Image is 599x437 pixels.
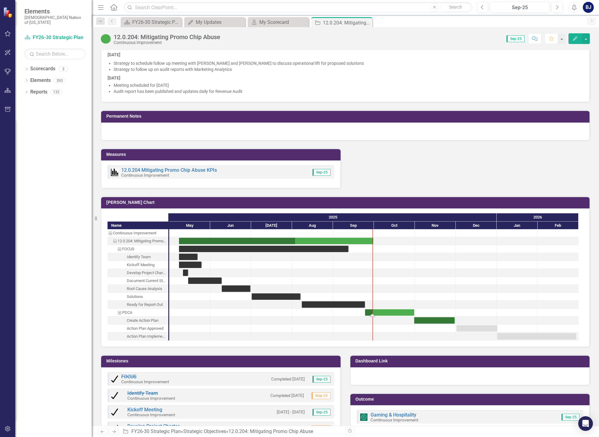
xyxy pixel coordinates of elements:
[108,293,168,301] div: Solutions
[183,428,226,434] a: Strategic Objectives
[108,332,168,340] div: Action Plan Implementation
[114,82,583,88] li: Meeting scheduled for [DATE]
[251,222,292,230] div: Jul
[108,277,168,285] div: Document Current State
[222,285,250,292] div: Task: Start date: 2025-06-09 End date: 2025-06-30
[127,390,158,396] a: Identify Team
[127,293,143,301] div: Solutions
[108,317,168,325] div: Task: Start date: 2025-10-31 End date: 2025-11-30
[415,222,456,230] div: Nov
[127,277,166,285] div: Document Current State
[108,325,168,332] div: Task: Start date: 2025-12-01 End date: 2026-01-01
[108,253,168,261] div: Identify Team
[270,426,304,431] small: Completed [DATE]
[292,222,333,230] div: Aug
[333,222,374,230] div: Sep
[108,75,120,80] strong: [DATE]
[108,317,168,325] div: Create Action Plan
[127,301,163,309] div: Ready for Report-Out
[106,152,338,157] h3: Measures
[24,8,86,15] span: Elements
[108,301,168,309] div: Task: Start date: 2025-08-08 End date: 2025-09-24
[312,409,331,416] span: Sep-25
[108,277,168,285] div: Task: Start date: 2025-05-15 End date: 2025-06-09
[108,293,168,301] div: Task: Start date: 2025-07-01 End date: 2025-08-07
[24,15,86,25] small: [DEMOGRAPHIC_DATA] Nation of [US_STATE]
[58,66,68,72] div: 3
[122,428,341,435] div: » »
[108,301,168,309] div: Ready for Report-Out
[108,309,168,317] div: Task: Start date: 2025-09-24 End date: 2025-10-31
[186,18,244,26] a: My Updates
[492,4,548,11] div: Sep-25
[210,222,251,230] div: Jun
[127,396,175,401] small: Continuous Improvement
[127,407,162,413] a: Kickoff Meeting
[108,253,168,261] div: Task: Start date: 2025-05-08 End date: 2025-05-22
[108,309,168,317] div: PDCA
[111,392,118,399] img: Completed
[3,7,14,17] img: ClearPoint Strategy
[122,309,132,317] div: PDCA
[188,277,222,284] div: Task: Start date: 2025-05-15 End date: 2025-06-09
[108,245,168,253] div: Task: Start date: 2025-05-08 End date: 2025-09-12
[108,285,168,293] div: Task: Start date: 2025-06-09 End date: 2025-06-30
[111,375,118,383] img: Completed
[121,379,169,384] small: Continuous Improvement
[578,416,593,431] div: Open Intercom Messenger
[440,3,471,12] button: Search
[111,408,118,416] img: Completed
[113,229,156,237] div: Continuous Improvement
[497,213,579,221] div: 2026
[114,66,583,72] li: Strategy to follow up on audit reports with Marketing Analytics
[114,60,583,66] li: Strategy to schedule follow up meeting with [PERSON_NAME] and [PERSON_NAME] to discuss operationa...
[24,49,86,59] input: Search Below...
[365,309,414,316] div: Task: Start date: 2025-09-24 End date: 2025-10-31
[371,417,418,422] small: Continuous Improvement
[312,392,331,399] span: May-25
[106,200,586,205] h3: [PERSON_NAME] Chart
[108,52,120,57] strong: [DATE]
[179,254,198,260] div: Task: Start date: 2025-05-08 End date: 2025-05-22
[118,237,166,245] div: 12.0.204: Mitigating Promo Chip Abuse
[127,253,151,261] div: Identify Team
[277,409,305,415] small: [DATE] - [DATE]
[108,229,168,237] div: Continuous Improvement
[121,167,217,173] a: 12.0.204 Mitigating Promo Chip Abuse KPIs
[228,428,313,434] div: 12.0.204: Mitigating Promo Chip Abuse
[312,425,331,432] span: May-25
[252,293,301,300] div: Task: Start date: 2025-07-01 End date: 2025-08-07
[111,425,118,432] img: Completed
[114,40,220,45] div: Continuous Improvement
[124,2,472,13] input: Search ClearPoint...
[30,77,51,84] a: Elements
[108,222,168,229] div: Name
[106,114,586,119] h3: Permanent Notes
[506,35,524,42] span: Sep-25
[312,169,331,176] span: Sep-25
[374,222,415,230] div: Oct
[122,18,180,26] a: FY26-30 Strategic Plan
[127,261,155,269] div: Kickoff Meeting
[169,222,210,230] div: May
[121,374,137,380] a: FOCUS
[179,262,202,268] div: Task: Start date: 2025-05-08 End date: 2025-05-25
[259,18,307,26] div: My Scorecard
[106,359,338,363] h3: Milestones
[127,332,166,340] div: Action Plan Implementation
[108,332,168,340] div: Task: Start date: 2026-01-01 End date: 2026-02-27
[490,2,550,13] button: Sep-25
[108,285,168,293] div: Root Cause Analysis
[108,261,168,269] div: Task: Start date: 2025-05-08 End date: 2025-05-25
[196,18,244,26] div: My Updates
[371,412,416,418] a: Gaming & Hospitality
[108,237,168,245] div: Task: Start date: 2025-05-08 End date: 2025-09-30
[108,237,168,245] div: 12.0.204: Mitigating Promo Chip Abuse
[169,213,497,221] div: 2025
[122,245,134,253] div: FOCUS
[312,376,331,383] span: Sep-25
[132,18,180,26] div: FY26-30 Strategic Plan
[50,90,62,95] div: 132
[356,397,587,402] h3: Outcome
[114,88,583,94] li: Audit report has been published and updates daily for Revenue Audit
